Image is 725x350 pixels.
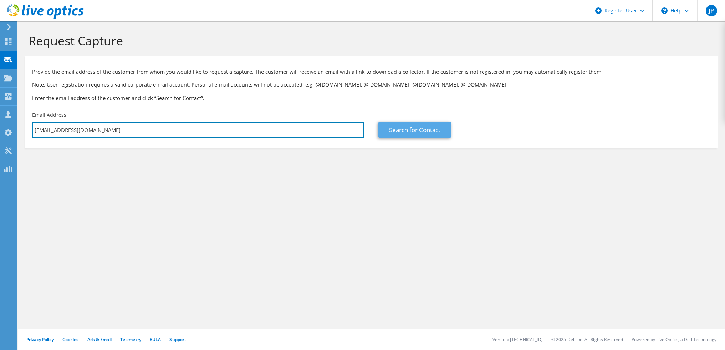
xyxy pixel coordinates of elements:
a: EULA [150,336,161,343]
a: Support [169,336,186,343]
p: Provide the email address of the customer from whom you would like to request a capture. The cust... [32,68,711,76]
h3: Enter the email address of the customer and click “Search for Contact”. [32,94,711,102]
a: Telemetry [120,336,141,343]
li: Powered by Live Optics, a Dell Technology [632,336,716,343]
label: Email Address [32,111,66,119]
li: Version: [TECHNICAL_ID] [492,336,543,343]
a: Privacy Policy [26,336,54,343]
h1: Request Capture [29,33,711,48]
a: Cookies [62,336,79,343]
a: Search for Contact [378,122,451,138]
p: Note: User registration requires a valid corporate e-mail account. Personal e-mail accounts will ... [32,81,711,89]
li: © 2025 Dell Inc. All Rights Reserved [551,336,623,343]
span: JP [706,5,717,16]
svg: \n [661,7,668,14]
a: Ads & Email [87,336,112,343]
